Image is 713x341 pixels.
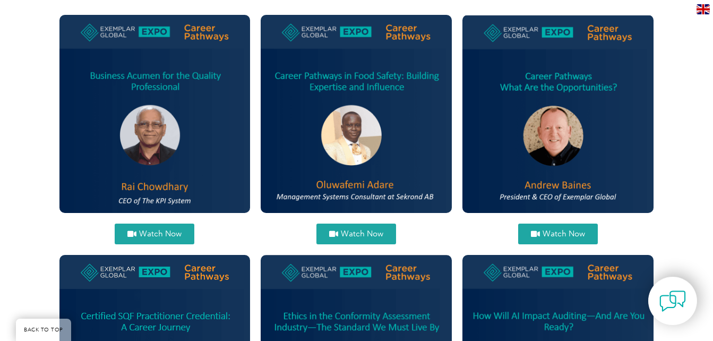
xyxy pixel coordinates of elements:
span: Watch Now [543,230,585,238]
img: contact-chat.png [659,288,686,314]
img: Oluwafemi [261,15,452,213]
a: Watch Now [518,224,598,244]
a: Watch Now [316,224,396,244]
span: Watch Now [341,230,383,238]
img: andrew [462,15,654,212]
img: Rai [59,15,251,213]
img: en [697,4,710,14]
a: BACK TO TOP [16,319,71,341]
span: Watch Now [139,230,182,238]
a: Watch Now [115,224,194,244]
